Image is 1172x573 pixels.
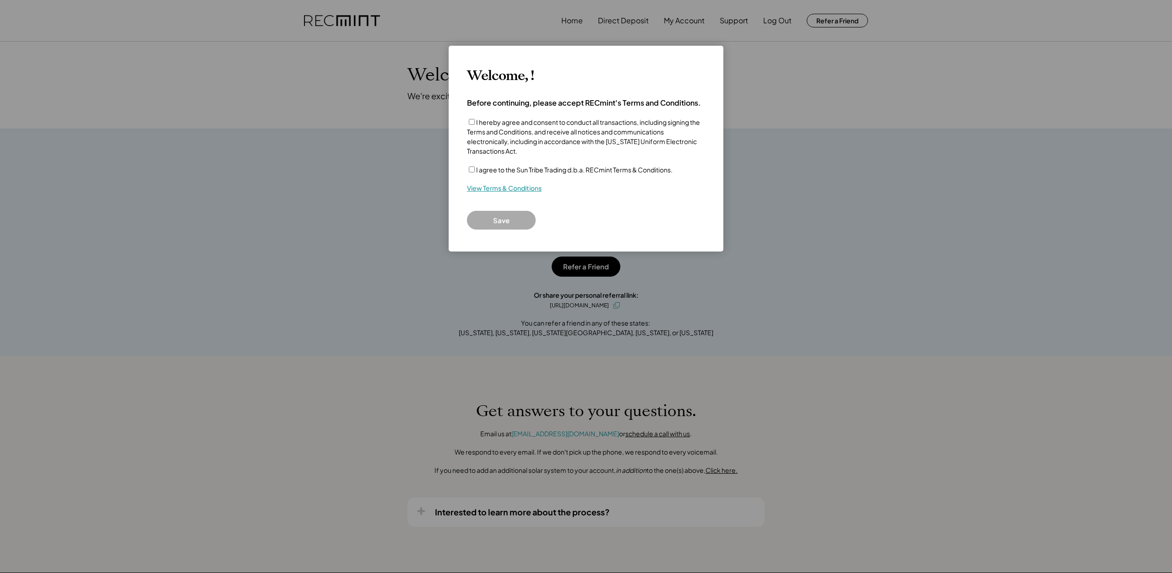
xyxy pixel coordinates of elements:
label: I hereby agree and consent to conduct all transactions, including signing the Terms and Condition... [467,118,700,155]
label: I agree to the Sun Tribe Trading d.b.a. RECmint Terms & Conditions. [476,166,673,174]
a: View Terms & Conditions [467,184,542,193]
h4: Before continuing, please accept RECmint's Terms and Conditions. [467,98,701,108]
h3: Welcome, ! [467,68,534,84]
button: Save [467,211,536,230]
